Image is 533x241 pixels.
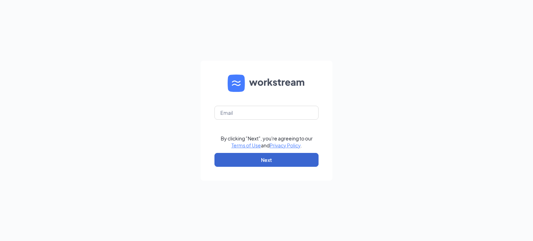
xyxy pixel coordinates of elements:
[221,135,313,149] div: By clicking "Next", you're agreeing to our and .
[214,106,319,120] input: Email
[214,153,319,167] button: Next
[228,75,305,92] img: WS logo and Workstream text
[270,142,301,148] a: Privacy Policy
[231,142,261,148] a: Terms of Use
